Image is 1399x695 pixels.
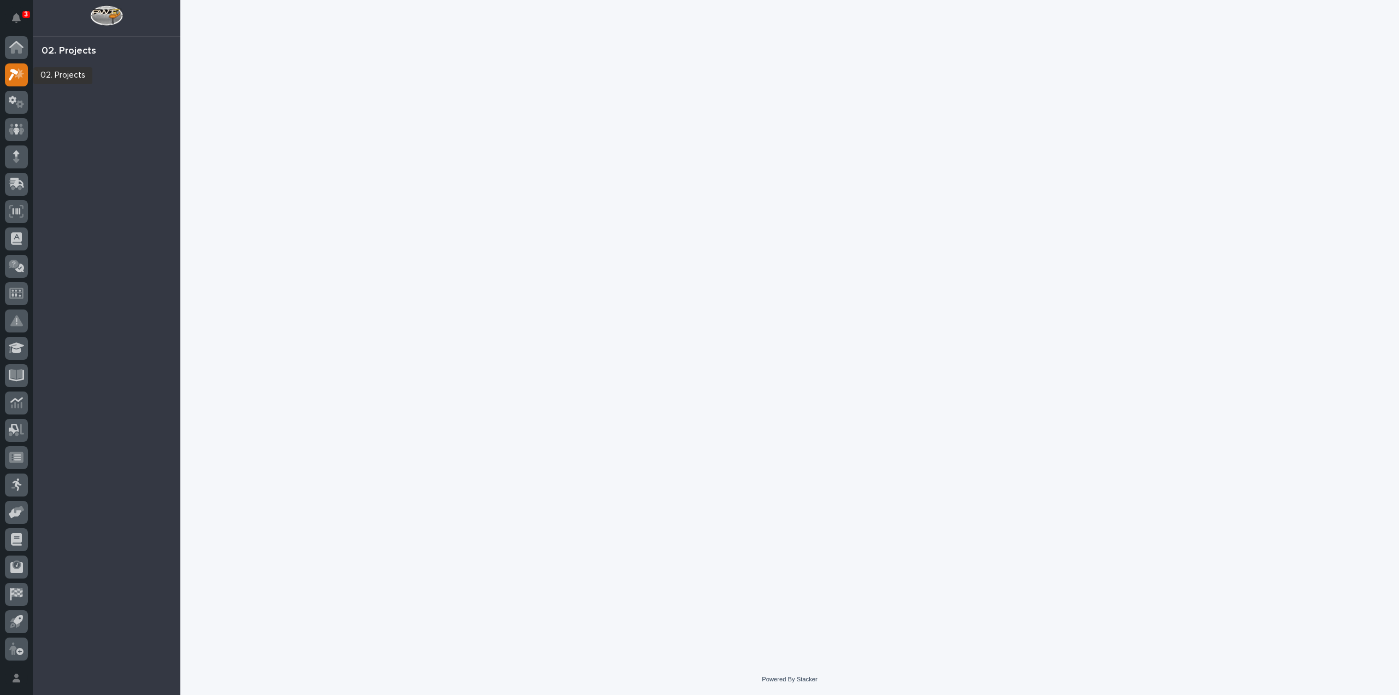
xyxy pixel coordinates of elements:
div: 02. Projects [42,45,96,57]
div: Notifications3 [14,13,28,31]
button: Notifications [5,7,28,30]
p: 3 [24,10,28,18]
a: Powered By Stacker [762,676,817,682]
img: Workspace Logo [90,5,122,26]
